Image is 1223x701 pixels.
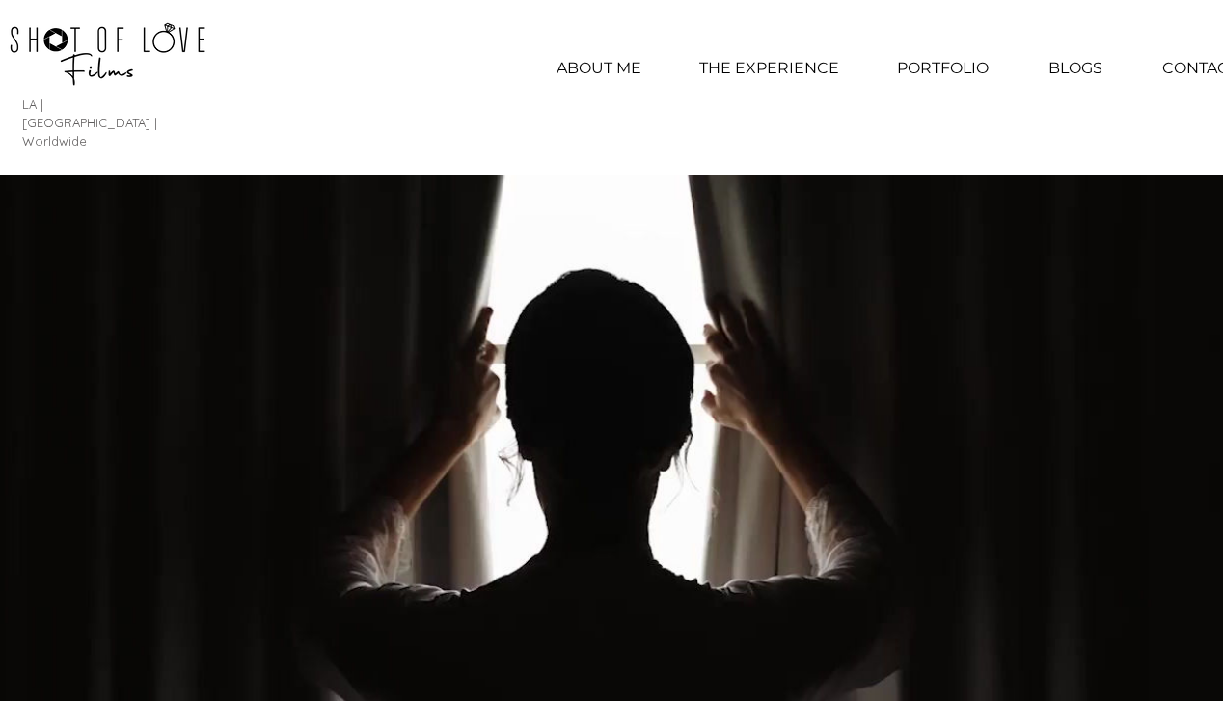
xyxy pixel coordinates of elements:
[1039,44,1112,93] p: BLOGS
[528,44,670,93] a: ABOUT ME
[690,44,849,93] p: THE EXPERIENCE
[670,44,867,93] a: THE EXPERIENCE
[22,96,157,148] span: LA | [GEOGRAPHIC_DATA] | Worldwide
[867,44,1018,93] div: PORTFOLIO
[1018,44,1132,93] a: BLOGS
[547,44,651,93] p: ABOUT ME
[887,44,998,93] p: PORTFOLIO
